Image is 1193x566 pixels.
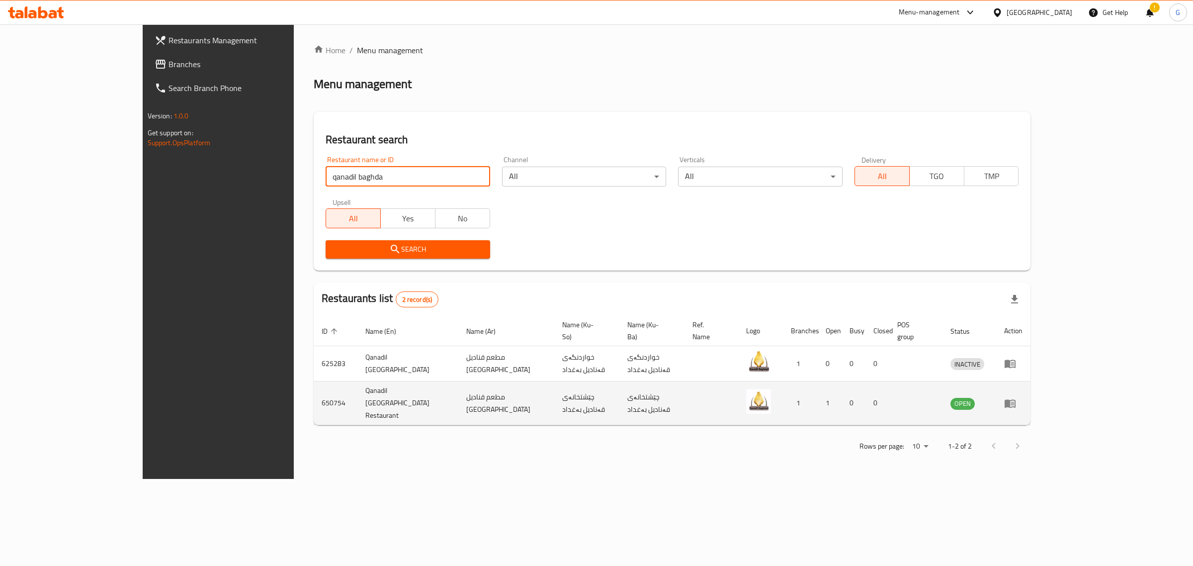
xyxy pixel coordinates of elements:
h2: Restaurant search [326,132,1019,147]
div: Menu-management [899,6,960,18]
span: Name (Ku-So) [562,319,607,343]
button: TMP [964,166,1019,186]
td: 0 [818,346,842,381]
td: 0 [842,346,865,381]
td: Qanadil [GEOGRAPHIC_DATA] [357,346,458,381]
button: Yes [380,208,435,228]
span: TMP [968,169,1015,184]
button: All [854,166,910,186]
label: Delivery [861,156,886,163]
span: No [439,211,486,226]
span: All [330,211,377,226]
div: Total records count [396,291,439,307]
td: چێشتخانەی قەنادیل بەغداد [554,381,619,425]
span: ID [322,325,341,337]
span: Yes [385,211,431,226]
td: 0 [842,381,865,425]
li: / [349,44,353,56]
th: Action [996,316,1030,346]
img: Qanadil Baghdad Restaurant [746,389,771,414]
span: 1.0.0 [173,109,189,122]
div: Rows per page: [908,439,932,454]
th: Logo [738,316,783,346]
span: Ref. Name [692,319,727,343]
div: All [502,167,667,187]
h2: Restaurants list [322,291,438,307]
td: چێشتخانەی قەنادیل بەغداد [619,381,684,425]
img: Qanadil Baghdad [746,349,771,374]
th: Branches [783,316,818,346]
input: Search for restaurant name or ID.. [326,167,490,187]
span: All [859,169,906,184]
th: Open [818,316,842,346]
td: 1 [818,381,842,425]
a: Restaurants Management [147,28,342,52]
div: [GEOGRAPHIC_DATA] [1007,7,1072,18]
td: Qanadil [GEOGRAPHIC_DATA] Restaurant [357,381,458,425]
span: Search Branch Phone [169,82,334,94]
td: خواردنگەی قەنادیل بەغداد [619,346,684,381]
table: enhanced table [314,316,1030,425]
td: 1 [783,346,818,381]
p: 1-2 of 2 [948,440,972,453]
a: Search Branch Phone [147,76,342,100]
label: Upsell [333,198,351,205]
span: POS group [897,319,931,343]
span: OPEN [950,398,975,409]
span: TGO [914,169,960,184]
td: 1 [783,381,818,425]
td: مطعم قناديل [GEOGRAPHIC_DATA] [458,346,554,381]
span: Name (Ar) [466,325,509,337]
th: Busy [842,316,865,346]
span: 2 record(s) [396,295,438,304]
div: Menu [1004,358,1023,370]
span: Menu management [357,44,423,56]
span: Status [950,325,983,337]
div: OPEN [950,398,975,410]
h2: Menu management [314,76,412,92]
span: Search [334,243,482,256]
span: Version: [148,109,172,122]
td: مطعم قناديل [GEOGRAPHIC_DATA] [458,381,554,425]
button: No [435,208,490,228]
button: TGO [909,166,964,186]
th: Closed [865,316,889,346]
a: Branches [147,52,342,76]
nav: breadcrumb [314,44,1030,56]
button: All [326,208,381,228]
div: Export file [1003,287,1026,311]
td: 0 [865,346,889,381]
span: INACTIVE [950,359,984,370]
span: G [1176,7,1180,18]
span: Name (En) [365,325,409,337]
div: All [678,167,843,187]
td: 0 [865,381,889,425]
span: Restaurants Management [169,34,334,46]
td: خواردنگەی قەنادیل بەغداد [554,346,619,381]
span: Name (Ku-Ba) [627,319,673,343]
a: Support.OpsPlatform [148,136,211,149]
p: Rows per page: [859,440,904,453]
span: Get support on: [148,126,193,139]
span: Branches [169,58,334,70]
button: Search [326,240,490,259]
